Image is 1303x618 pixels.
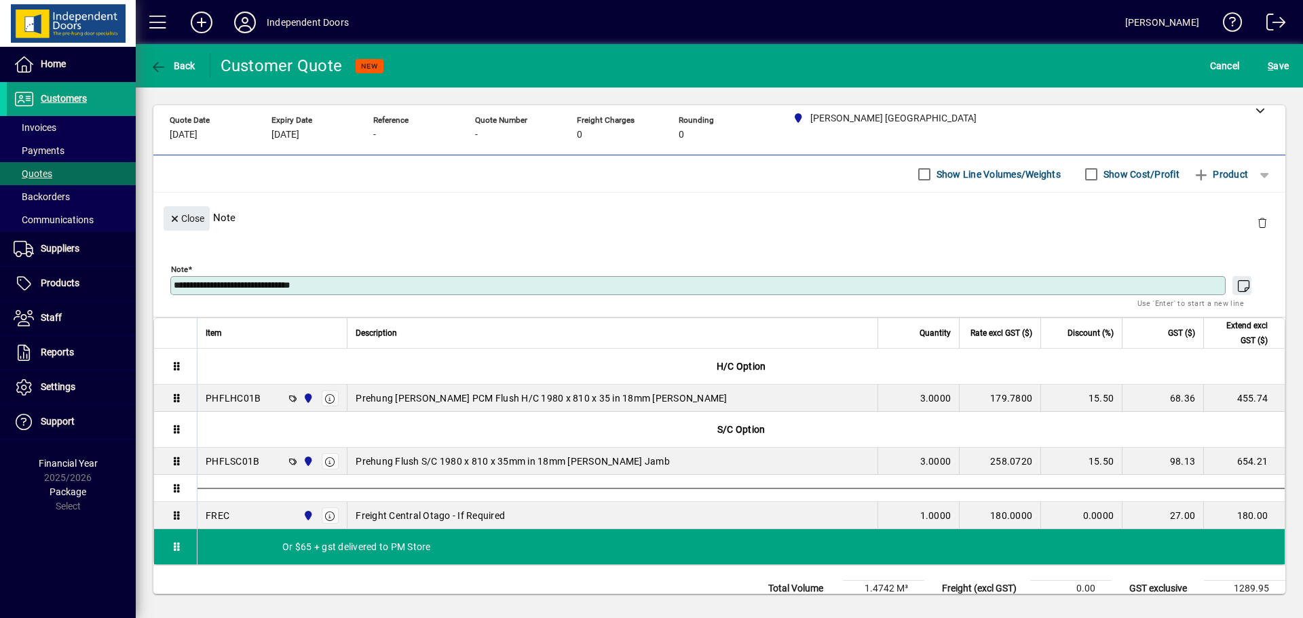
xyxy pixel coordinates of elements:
span: Prehung Flush S/C 1980 x 810 x 35mm in 18mm [PERSON_NAME] Jamb [356,455,670,468]
div: Note [153,193,1285,242]
span: Cromwell Central Otago [299,391,315,406]
span: Cromwell Central Otago [299,508,315,523]
span: Close [169,208,204,230]
a: Payments [7,139,136,162]
a: Staff [7,301,136,335]
span: Freight Central Otago - If Required [356,509,505,522]
div: S/C Option [197,412,1285,447]
span: ave [1268,55,1289,77]
td: Total Volume [761,581,843,597]
div: Customer Quote [221,55,343,77]
span: Support [41,416,75,427]
span: Financial Year [39,458,98,469]
div: PHFLSC01B [206,455,259,468]
span: Suppliers [41,243,79,254]
span: Payments [14,145,64,156]
a: Communications [7,208,136,231]
span: - [373,130,376,140]
span: [DATE] [170,130,197,140]
div: [PERSON_NAME] [1125,12,1199,33]
div: 179.7800 [968,391,1032,405]
span: Discount (%) [1068,326,1114,341]
app-page-header-button: Back [136,54,210,78]
span: Invoices [14,122,56,133]
a: Products [7,267,136,301]
td: 1289.95 [1204,581,1285,597]
div: H/C Option [197,349,1285,384]
button: Close [164,206,210,231]
span: Product [1193,163,1248,185]
td: GST exclusive [1122,581,1204,597]
span: NEW [361,62,378,71]
td: 15.50 [1040,448,1122,475]
div: Independent Doors [267,12,349,33]
button: Profile [223,10,267,35]
span: Quotes [14,168,52,179]
span: 3.0000 [920,391,951,405]
label: Show Cost/Profit [1101,168,1179,181]
button: Cancel [1207,54,1243,78]
span: Settings [41,381,75,392]
mat-hint: Use 'Enter' to start a new line [1137,295,1244,311]
div: Or $65 + gst delivered to PM Store [197,529,1285,564]
button: Delete [1246,206,1279,239]
a: Invoices [7,116,136,139]
td: 0.00 [1030,581,1112,597]
td: 0.0000 [1040,502,1122,529]
div: PHFLHC01B [206,391,261,405]
div: 180.0000 [968,509,1032,522]
td: 654.21 [1203,448,1285,475]
label: Show Line Volumes/Weights [934,168,1061,181]
button: Back [147,54,199,78]
span: 1.0000 [920,509,951,522]
span: Customers [41,93,87,104]
span: Reports [41,347,74,358]
span: GST ($) [1168,326,1195,341]
td: 180.00 [1203,502,1285,529]
span: Cromwell Central Otago [299,454,315,469]
a: Logout [1256,3,1286,47]
a: Suppliers [7,232,136,266]
span: Home [41,58,66,69]
app-page-header-button: Delete [1246,216,1279,229]
a: Backorders [7,185,136,208]
span: 0 [679,130,684,140]
span: Products [41,277,79,288]
a: Knowledge Base [1213,3,1243,47]
td: 98.13 [1122,448,1203,475]
button: Save [1264,54,1292,78]
a: Home [7,47,136,81]
span: Communications [14,214,94,225]
span: Item [206,326,222,341]
span: Staff [41,312,62,323]
span: Description [356,326,397,341]
span: S [1268,60,1273,71]
span: Package [50,486,86,497]
span: Extend excl GST ($) [1212,318,1268,348]
a: Support [7,405,136,439]
span: Backorders [14,191,70,202]
mat-label: Note [171,265,188,274]
span: Prehung [PERSON_NAME] PCM Flush H/C 1980 x 810 x 35 in 18mm [PERSON_NAME] [356,391,727,405]
div: FREC [206,509,229,522]
button: Add [180,10,223,35]
span: Cancel [1210,55,1240,77]
td: 27.00 [1122,502,1203,529]
td: 68.36 [1122,385,1203,412]
span: Quantity [920,326,951,341]
td: 1.4742 M³ [843,581,924,597]
a: Reports [7,336,136,370]
span: 3.0000 [920,455,951,468]
button: Product [1186,162,1255,187]
span: [DATE] [271,130,299,140]
span: Back [150,60,195,71]
td: 15.50 [1040,385,1122,412]
a: Quotes [7,162,136,185]
app-page-header-button: Close [160,212,213,224]
div: 258.0720 [968,455,1032,468]
a: Settings [7,370,136,404]
span: - [475,130,478,140]
span: 0 [577,130,582,140]
td: 455.74 [1203,385,1285,412]
td: Freight (excl GST) [935,581,1030,597]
